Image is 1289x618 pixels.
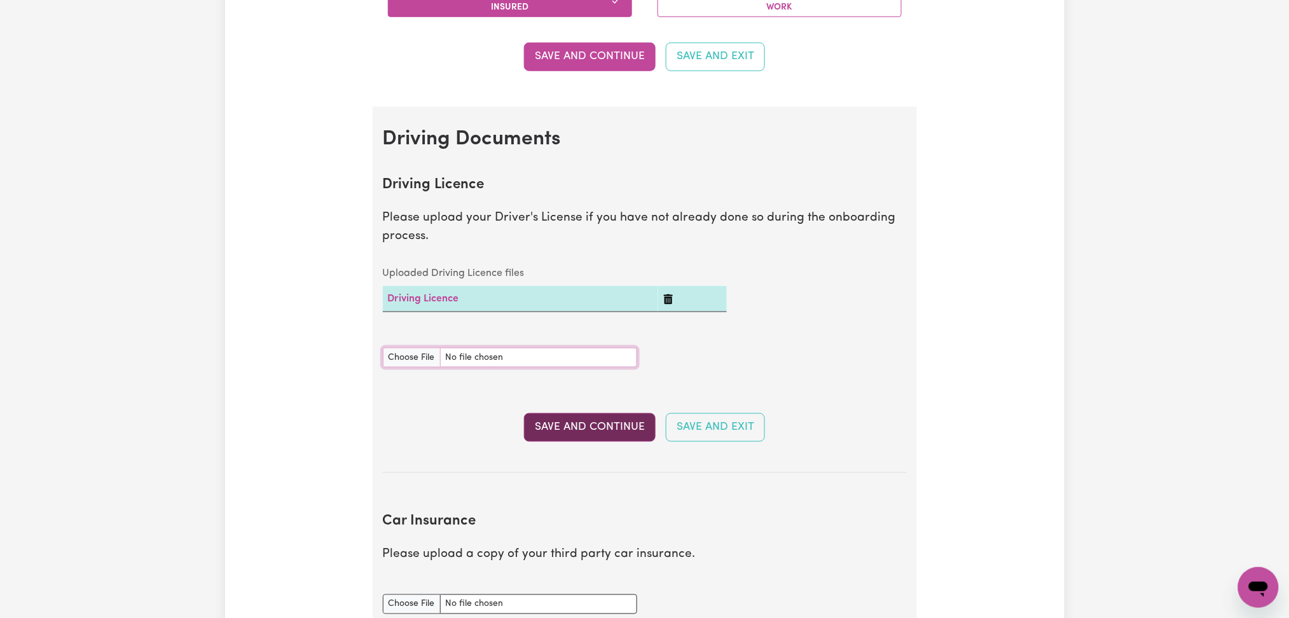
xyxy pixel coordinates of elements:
[388,294,459,304] a: Driving Licence
[524,43,656,71] button: Save and Continue
[666,413,765,441] button: Save and Exit
[383,127,907,151] h2: Driving Documents
[383,546,907,565] p: Please upload a copy of your third party car insurance.
[666,43,765,71] button: Save and Exit
[383,514,907,531] h2: Car Insurance
[1238,567,1279,608] iframe: Button to launch messaging window
[524,413,656,441] button: Save and Continue
[383,261,727,286] caption: Uploaded Driving Licence files
[663,291,673,306] button: Delete Driving Licence
[383,209,907,246] p: Please upload your Driver's License if you have not already done so during the onboarding process.
[383,177,907,194] h2: Driving Licence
